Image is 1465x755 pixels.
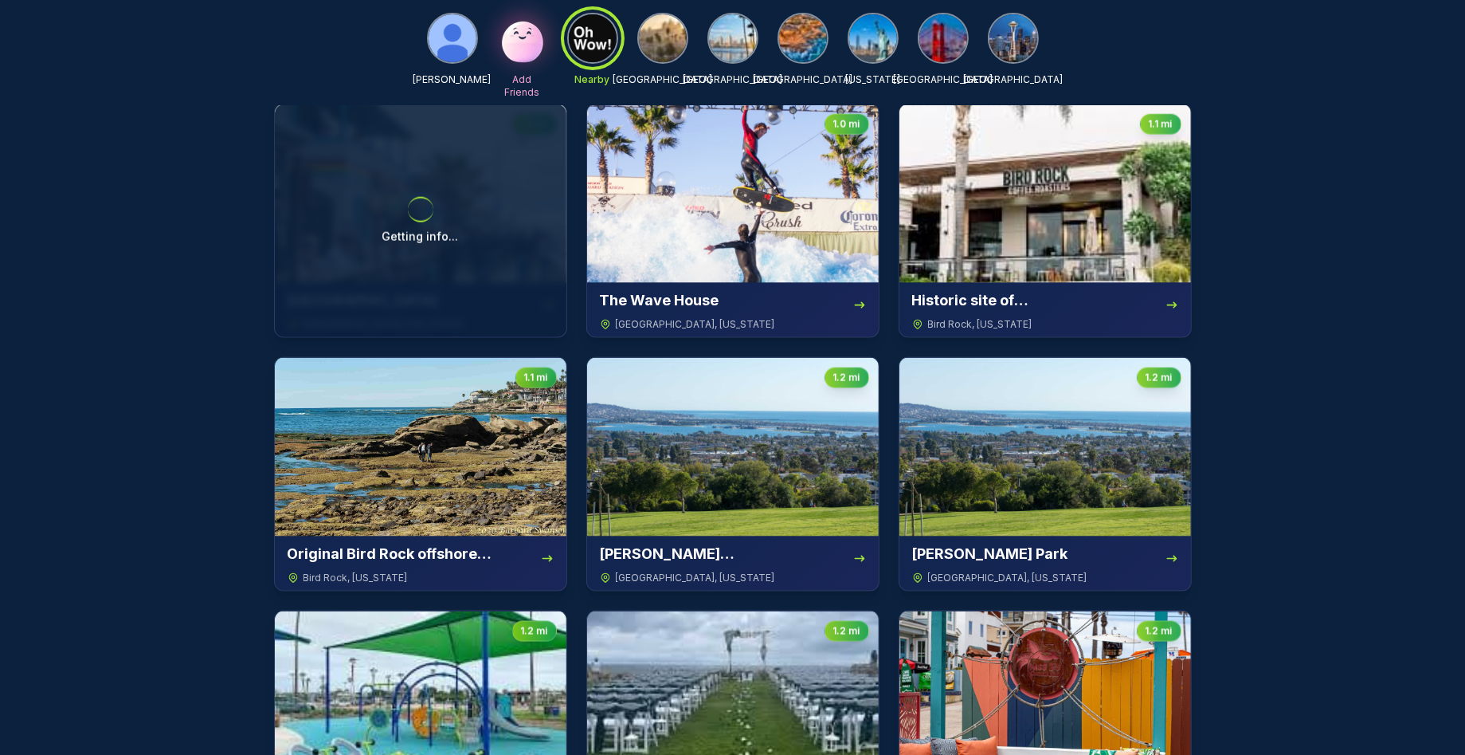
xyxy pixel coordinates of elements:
[382,229,459,245] span: Getting info...
[429,14,476,62] img: Matthew Miller
[304,572,408,584] span: Bird Rock , [US_STATE]
[616,318,775,331] span: [GEOGRAPHIC_DATA] , [US_STATE]
[849,14,897,62] img: New York
[413,73,492,86] p: [PERSON_NAME]
[928,572,1087,584] span: [GEOGRAPHIC_DATA] , [US_STATE]
[928,318,1032,331] span: Bird Rock , [US_STATE]
[616,572,775,584] span: [GEOGRAPHIC_DATA] , [US_STATE]
[587,358,879,537] img: Kate Sessions Memorial Park
[587,104,879,283] img: The Wave House
[833,625,860,638] span: 1.2 mi
[288,543,541,565] h3: Original Bird Rock offshore formation view
[497,13,548,64] img: Add Friends
[639,14,687,62] img: Los Angeles
[600,543,853,565] h3: [PERSON_NAME][GEOGRAPHIC_DATA]
[753,73,852,86] p: [GEOGRAPHIC_DATA]
[833,118,860,131] span: 1.0 mi
[893,73,993,86] p: [GEOGRAPHIC_DATA]
[833,372,860,384] span: 1.2 mi
[497,73,548,99] p: Add Friends
[1149,118,1173,131] span: 1.1 mi
[275,358,566,537] img: Original Bird Rock offshore formation view
[919,14,967,62] img: San Francisco
[575,73,610,86] p: Nearby
[845,73,900,86] p: [US_STATE]
[963,73,1063,86] p: [GEOGRAPHIC_DATA]
[1146,372,1173,384] span: 1.2 mi
[521,625,548,638] span: 1.2 mi
[912,543,1068,565] h3: [PERSON_NAME] Park
[912,289,1165,312] h3: Historic site of [GEOGRAPHIC_DATA] ([PERSON_NAME] last meal)
[709,14,757,62] img: San Diego
[683,73,782,86] p: [GEOGRAPHIC_DATA]
[779,14,827,62] img: Orange County
[899,358,1191,537] img: Kate Sessions Park
[899,104,1191,283] img: Historic site of Bird Rock Inn (Lindbergh's last meal)
[989,14,1037,62] img: Seattle
[1146,625,1173,638] span: 1.2 mi
[600,289,719,312] h3: The Wave House
[613,73,712,86] p: [GEOGRAPHIC_DATA]
[524,372,548,384] span: 1.1 mi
